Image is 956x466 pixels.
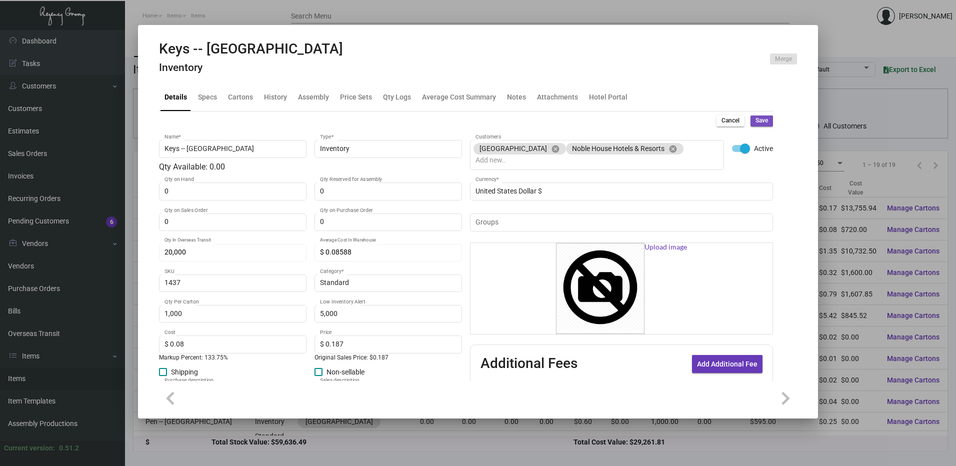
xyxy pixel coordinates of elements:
[298,92,329,102] div: Assembly
[668,144,677,153] mat-icon: cancel
[59,443,79,453] div: 0.51.2
[340,92,372,102] div: Price Sets
[692,355,762,373] button: Add Additional Fee
[159,161,462,173] div: Qty Available: 0.00
[264,92,287,102] div: History
[566,143,683,154] mat-chip: Noble House Hotels & Resorts
[754,142,773,154] span: Active
[750,115,773,126] button: Save
[171,366,198,378] span: Shipping
[551,144,560,153] mat-icon: cancel
[159,61,343,74] h4: Inventory
[589,92,627,102] div: Hotel Portal
[644,243,687,334] span: Upload image
[164,92,187,102] div: Details
[697,360,757,368] span: Add Additional Fee
[716,115,744,126] button: Cancel
[198,92,217,102] div: Specs
[475,156,719,164] input: Add new..
[537,92,578,102] div: Attachments
[4,443,55,453] div: Current version:
[383,92,411,102] div: Qty Logs
[721,116,739,125] span: Cancel
[755,116,768,125] span: Save
[775,55,792,63] span: Merge
[475,218,768,226] input: Add new..
[473,143,566,154] mat-chip: [GEOGRAPHIC_DATA]
[480,355,577,373] h2: Additional Fees
[507,92,526,102] div: Notes
[770,53,797,64] button: Merge
[159,40,343,57] h2: Keys -- [GEOGRAPHIC_DATA]
[422,92,496,102] div: Average Cost Summary
[228,92,253,102] div: Cartons
[326,366,364,378] span: Non-sellable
